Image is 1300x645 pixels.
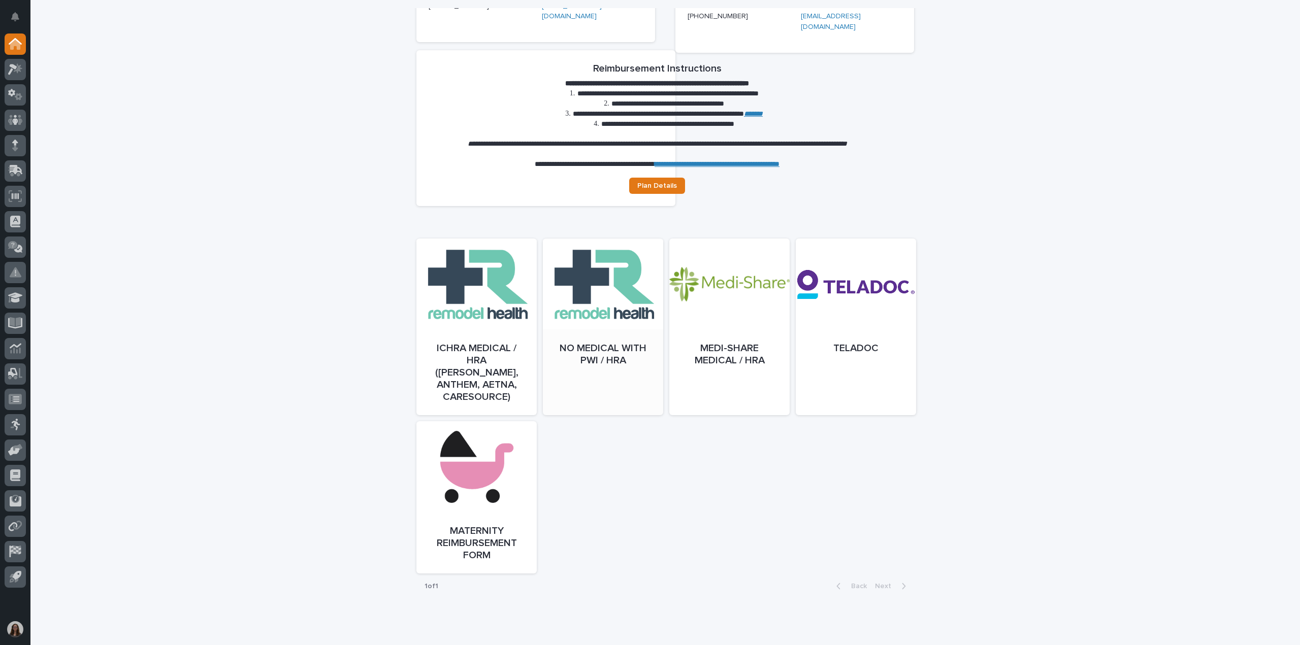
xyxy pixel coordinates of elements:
span: Plan Details [637,182,677,189]
a: Maternity Reimbursement Form [416,421,537,573]
button: users-avatar [5,619,26,640]
p: 1 of 1 [416,574,446,599]
a: Medi-Share Medical / HRA [669,239,790,415]
h2: Reimbursement Instructions [593,62,722,75]
div: Notifications [13,12,26,28]
a: ICHRA Medical / HRA ([PERSON_NAME], Anthem, Aetna, CareSource) [416,239,537,415]
button: Back [828,582,871,591]
button: Next [871,582,914,591]
a: Teladoc [796,239,916,415]
button: Notifications [5,6,26,27]
a: No Medical with PWI / HRA [543,239,663,415]
span: Back [845,583,867,590]
span: Next [875,583,897,590]
a: Plan Details [629,178,685,194]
